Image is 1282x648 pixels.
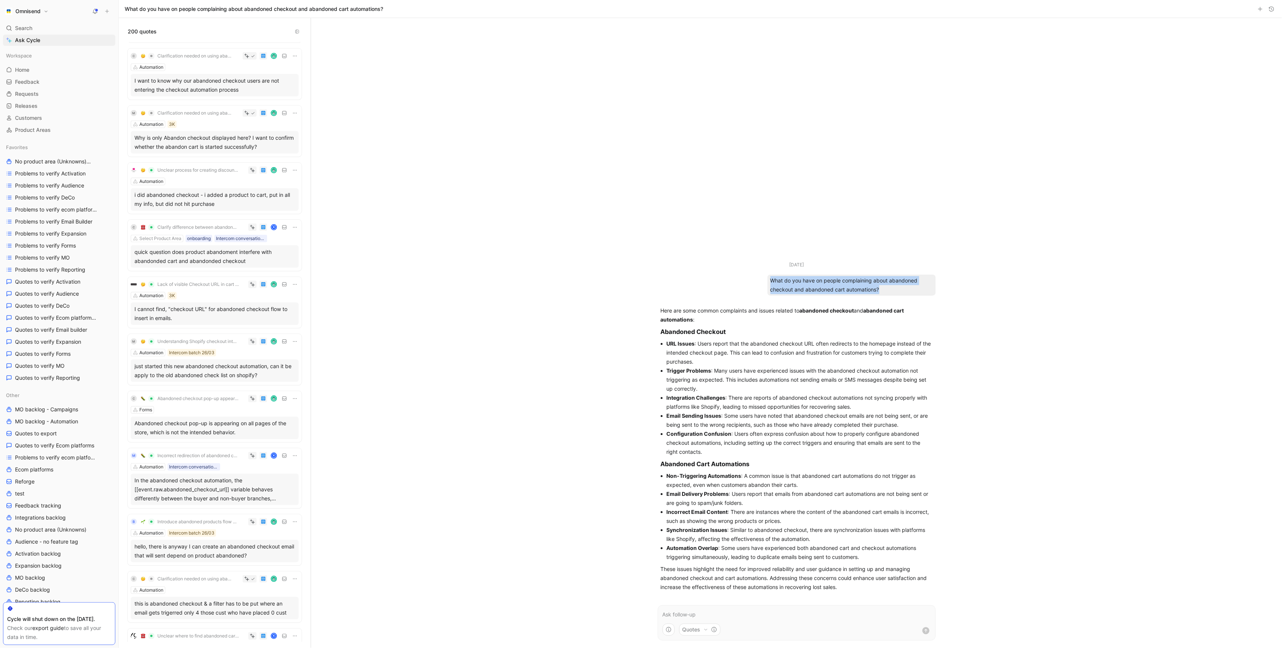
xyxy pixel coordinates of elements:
h3: Abandoned Checkout [661,327,933,336]
div: Forms [139,406,152,414]
img: logo [131,281,137,287]
a: Problems to verify MO [3,252,115,263]
a: Quotes to verify Expansion [3,336,115,347]
button: 🤔Understanding Shopify checkout integration [138,337,242,346]
img: 🤔 [141,577,145,581]
span: MO backlog [15,574,45,582]
p: These issues highlight the need for improved reliability and user guidance in setting up and mana... [661,565,933,592]
button: ☎️Clarify difference between abandoned cart and checkout processes [138,223,242,232]
span: Problems to verify Expansion [15,230,86,237]
div: Intercom conversation list between 25_05_08-05_11 paying brands 250512 - conversation data [PHONE... [169,463,219,471]
div: OtherMO backlog - CampaignsMO backlog - AutomationQuotes to exportQuotes to verify Ecom platforms... [3,390,115,643]
span: Integrations backlog [15,514,66,521]
span: Quotes to verify DeCo [15,302,69,310]
a: Reforge [3,476,115,487]
strong: Email Sending Issues [667,412,722,419]
li: : Similar to abandoned checkout, there are synchronization issues with platforms like Shopify, af... [667,526,933,544]
strong: abandoned checkout [800,307,854,314]
button: 🐛Incorrect redirection of abandoned cart URL to main page [138,451,242,460]
img: 🤔 [141,339,145,344]
a: Problems to verify Expansion [3,228,115,239]
span: Problems to verify ecom platforms [15,206,98,214]
a: Home [3,64,115,76]
div: Select Product Area [139,235,181,242]
img: avatar [272,168,276,173]
span: Problems to verify MO [15,254,70,261]
strong: URL Issues [667,340,695,347]
button: 🤔Clarification needed on using abandoned checkout and cart automation features [138,574,236,583]
li: : There are instances where the content of the abandoned cart emails is incorrect, such as showin... [667,508,933,526]
span: Clarification needed on using abandoned checkout and cart automation features [157,53,233,59]
button: ☎️Unclear where to find abandoned cart redirect link [138,631,242,640]
a: MO backlog - Automation [3,416,115,427]
a: Feedback tracking [3,500,115,511]
li: : Users report that the abandoned checkout URL often redirects to the homepage instead of the int... [667,339,933,366]
img: 🐛 [141,396,145,401]
a: Problems to verify ecom platforms [3,204,115,215]
span: Problems to verify DeCo [15,194,75,201]
div: Cycle will shut down on the [DATE]. [7,615,111,624]
span: Problems to verify Audience [15,182,84,189]
a: Quotes to verify Ecom platformsOther [3,312,115,323]
span: MO backlog - Automation [15,418,78,425]
span: Ask Cycle [15,36,40,45]
img: 🌱 [141,520,145,524]
div: Automation [139,178,163,185]
img: Omnisend [5,8,12,15]
div: K [272,225,276,230]
span: Favorites [6,143,28,151]
a: export guide [32,625,64,631]
a: Integrations backlog [3,512,115,523]
a: Quotes to verify Email builder [3,324,115,335]
a: Quotes to export [3,428,115,439]
a: Releases [3,100,115,112]
span: Problems to verify Activation [15,170,86,177]
span: Quotes to export [15,430,57,437]
span: No product area (Unknowns) [15,158,97,166]
h3: Abandoned Cart Automations [661,459,933,468]
li: : There are reports of abandoned checkout automations not syncing properly with platforms like Sh... [667,393,933,411]
span: test [15,490,24,497]
a: Requests [3,88,115,100]
button: 🤔Clarification needed on using abandoned checkout and cart automation features [138,109,236,118]
div: M [131,110,137,116]
button: 🐛Abandoned checkout pop-up appearing on all pages unexpectedly [138,394,242,403]
a: Quotes to verify Ecom platforms [3,440,115,451]
a: Expansion backlog [3,560,115,571]
div: M [131,453,137,459]
img: ☎️ [141,634,145,638]
div: Workspace [3,50,115,61]
strong: Incorrect Email Content [667,509,728,515]
strong: Automation Overlap [667,545,719,551]
strong: abandoned cart automations [661,307,904,323]
img: logo [131,633,137,639]
strong: Non-Triggering Automations [667,473,741,479]
span: Activation backlog [15,550,61,557]
span: Quotes to verify Audience [15,290,79,298]
div: Check our to save all your data in time. [7,624,111,642]
a: Problems to verify Reporting [3,264,115,275]
li: : Some users have experienced both abandoned cart and checkout automations triggering simultaneou... [667,544,933,562]
span: Quotes to verify Ecom platforms [15,314,98,322]
span: Understanding Shopify checkout integration [157,338,239,344]
a: Customers [3,112,115,124]
div: Why is only Abandon checkout displayed here? I want to confirm whether the abandon cart is starte... [134,133,295,151]
a: Problems to verify ecom platforms [3,452,115,463]
div: In the abandoned checkout automation, the [[event.raw.abandoned_checkout_url]] variable behaves d... [134,476,295,503]
span: Quotes to verify Forms [15,350,71,358]
button: 🤔Lack of visible Checkout URL in cart automation [138,280,242,289]
span: Quotes to verify Ecom platforms [15,442,94,449]
li: : A common issue is that abandoned cart automations do not trigger as expected, even when custome... [667,471,933,489]
div: 3K [169,292,175,299]
div: What do you have on people complaining about abandoned checkout and abandoned cart automations? [767,275,936,296]
h1: Omnisend [15,8,41,15]
span: Reporting backlog [15,598,60,606]
button: Quotes [679,624,720,636]
div: just started this new abandoned checkout automation, can it be apply to the old abandoned check l... [134,362,295,380]
span: Quotes to verify MO [15,362,65,370]
span: Problems to verify ecom platforms [15,454,97,461]
span: Clarify difference between abandoned cart and checkout processes [157,224,239,230]
span: Quotes to verify Activation [15,278,80,285]
a: MO backlog - Campaigns [3,404,115,415]
strong: Synchronization Issues [667,527,728,533]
